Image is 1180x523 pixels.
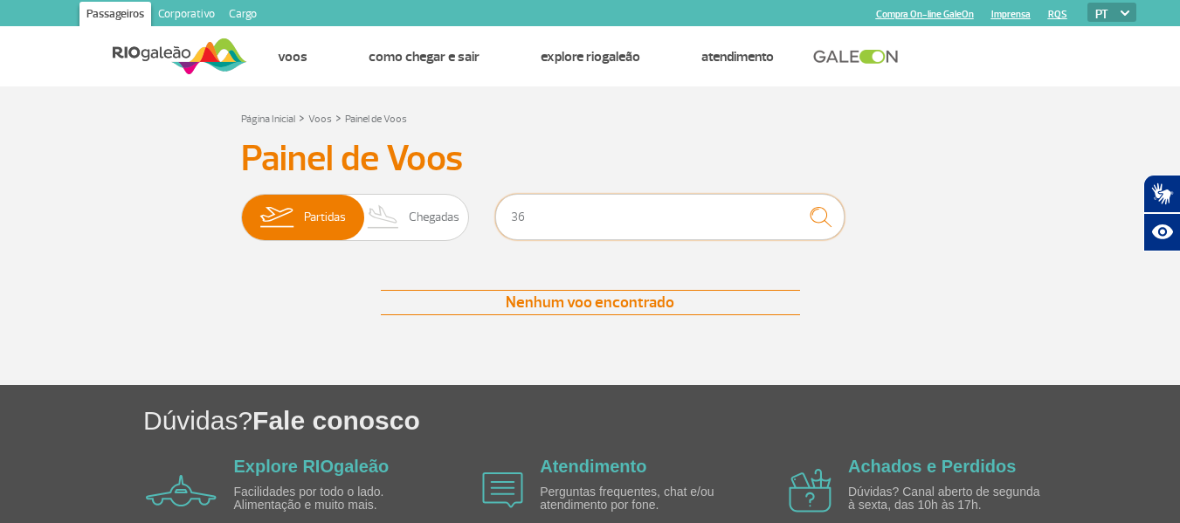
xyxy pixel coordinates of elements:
p: Dúvidas? Canal aberto de segunda à sexta, das 10h às 17h. [848,485,1049,513]
p: Perguntas frequentes, chat e/ou atendimento por fone. [540,485,741,513]
a: > [335,107,342,127]
span: Fale conosco [252,406,420,435]
div: Plugin de acessibilidade da Hand Talk. [1143,175,1180,251]
a: Página Inicial [241,113,295,126]
a: Atendimento [540,457,646,476]
a: > [299,107,305,127]
img: slider-embarque [249,195,304,240]
a: Imprensa [991,9,1031,20]
a: Como chegar e sair [369,48,480,65]
a: Voos [308,113,332,126]
img: airplane icon [482,472,523,508]
span: Partidas [304,195,346,240]
a: Painel de Voos [345,113,407,126]
span: Chegadas [409,195,459,240]
a: Voos [278,48,307,65]
a: Atendimento [701,48,774,65]
a: Achados e Perdidos [848,457,1016,476]
input: Voo, cidade ou cia aérea [495,194,845,240]
h3: Painel de Voos [241,137,940,181]
a: Explore RIOgaleão [541,48,640,65]
button: Abrir tradutor de língua de sinais. [1143,175,1180,213]
button: Abrir recursos assistivos. [1143,213,1180,251]
h1: Dúvidas? [143,403,1180,438]
a: Passageiros [79,2,151,30]
p: Facilidades por todo o lado. Alimentação e muito mais. [234,485,435,513]
img: airplane icon [146,475,217,506]
div: Nenhum voo encontrado [381,290,800,315]
a: RQS [1048,9,1067,20]
img: airplane icon [789,469,832,513]
a: Explore RIOgaleão [234,457,390,476]
a: Compra On-line GaleOn [876,9,974,20]
a: Corporativo [151,2,222,30]
a: Cargo [222,2,264,30]
img: slider-desembarque [358,195,410,240]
